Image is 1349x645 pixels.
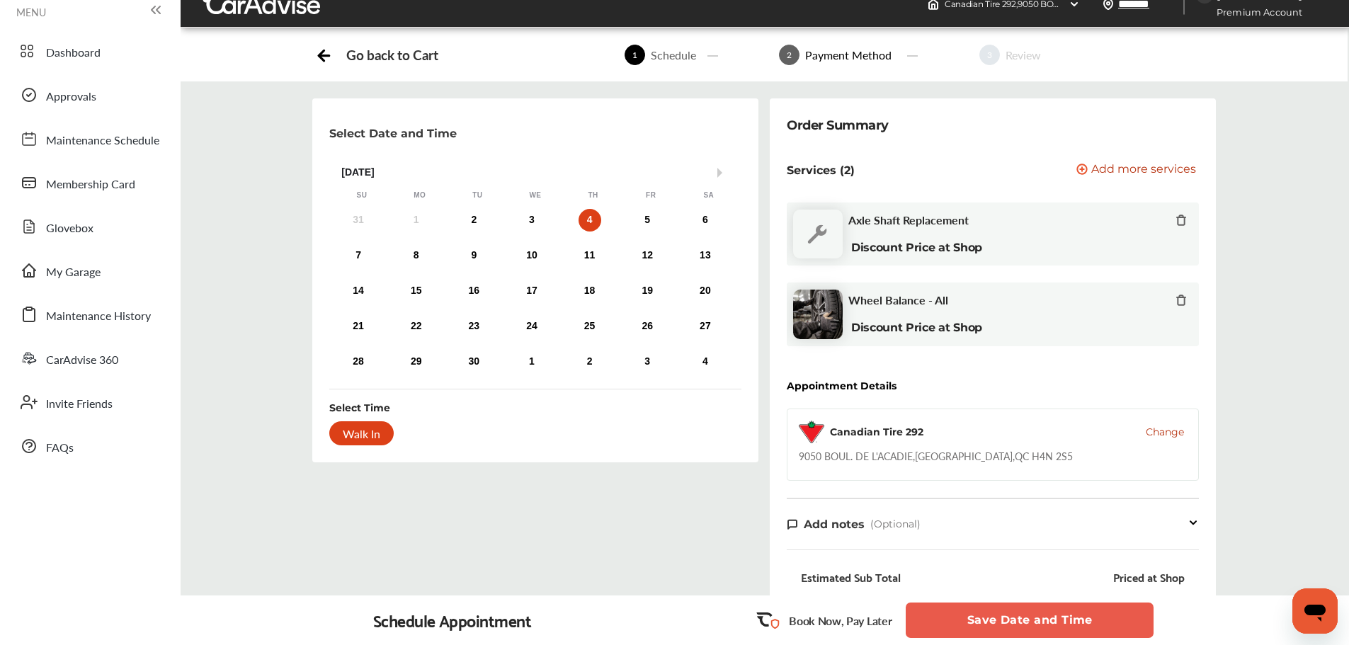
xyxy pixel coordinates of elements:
[13,428,166,464] a: FAQs
[645,47,702,63] div: Schedule
[347,209,370,232] div: Not available Sunday, August 31st, 2025
[347,315,370,338] div: Choose Sunday, September 21st, 2025
[46,44,101,62] span: Dashboard
[694,244,717,267] div: Choose Saturday, September 13th, 2025
[46,219,93,238] span: Glovebox
[13,33,166,69] a: Dashboard
[13,120,166,157] a: Maintenance Schedule
[694,209,717,232] div: Choose Saturday, September 6th, 2025
[579,280,601,302] div: Choose Thursday, September 18th, 2025
[1292,588,1338,634] iframe: Button to launch messaging window
[579,315,601,338] div: Choose Thursday, September 25th, 2025
[329,127,457,140] p: Select Date and Time
[851,321,982,334] b: Discount Price at Shop
[636,280,659,302] div: Choose Friday, September 19th, 2025
[46,395,113,413] span: Invite Friends
[851,241,982,254] b: Discount Price at Shop
[13,340,166,377] a: CarAdvise 360
[520,315,543,338] div: Choose Wednesday, September 24th, 2025
[636,244,659,267] div: Choose Friday, September 12th, 2025
[520,244,543,267] div: Choose Wednesday, September 10th, 2025
[46,439,74,457] span: FAQs
[1113,570,1185,584] div: Priced at Shop
[405,350,428,373] div: Choose Monday, September 29th, 2025
[470,190,484,200] div: Tu
[46,132,159,150] span: Maintenance Schedule
[799,47,897,63] div: Payment Method
[405,244,428,267] div: Choose Monday, September 8th, 2025
[462,244,485,267] div: Choose Tuesday, September 9th, 2025
[799,449,1073,463] div: 9050 BOUL. DE L'ACADIE , [GEOGRAPHIC_DATA] , QC H4N 2S5
[520,209,543,232] div: Choose Wednesday, September 3rd, 2025
[46,176,135,194] span: Membership Card
[528,190,542,200] div: We
[787,518,798,530] img: note-icon.db9493fa.svg
[789,612,892,629] p: Book Now, Pay Later
[717,168,727,178] button: Next Month
[644,190,658,200] div: Fr
[347,350,370,373] div: Choose Sunday, September 28th, 2025
[405,280,428,302] div: Choose Monday, September 15th, 2025
[346,47,438,63] div: Go back to Cart
[462,209,485,232] div: Choose Tuesday, September 2nd, 2025
[13,384,166,421] a: Invite Friends
[462,280,485,302] div: Choose Tuesday, September 16th, 2025
[405,209,428,232] div: Not available Monday, September 1st, 2025
[906,603,1154,638] button: Save Date and Time
[329,206,734,376] div: month 2025-09
[625,45,645,65] span: 1
[462,315,485,338] div: Choose Tuesday, September 23rd, 2025
[520,280,543,302] div: Choose Wednesday, September 17th, 2025
[848,213,969,227] span: Axle Shaft Replacement
[16,6,46,18] span: MENU
[636,350,659,373] div: Choose Friday, October 3rd, 2025
[787,115,889,135] div: Order Summary
[413,190,427,200] div: Mo
[333,166,738,178] div: [DATE]
[804,518,865,531] span: Add notes
[347,280,370,302] div: Choose Sunday, September 14th, 2025
[46,351,118,370] span: CarAdvise 360
[13,208,166,245] a: Glovebox
[801,570,901,584] div: Estimated Sub Total
[793,210,843,258] img: default_wrench_icon.d1a43860.svg
[799,421,824,443] img: logo-canadian-tire.png
[793,290,843,339] img: tire-wheel-balance-thumb.jpg
[13,164,166,201] a: Membership Card
[1197,5,1313,20] span: Premium Account
[694,280,717,302] div: Choose Saturday, September 20th, 2025
[1000,47,1047,63] div: Review
[46,88,96,106] span: Approvals
[520,350,543,373] div: Choose Wednesday, October 1st, 2025
[1091,164,1196,177] span: Add more services
[1146,425,1184,439] button: Change
[586,190,600,200] div: Th
[579,350,601,373] div: Choose Thursday, October 2nd, 2025
[373,610,532,630] div: Schedule Appointment
[979,45,1000,65] span: 3
[694,315,717,338] div: Choose Saturday, September 27th, 2025
[779,45,799,65] span: 2
[787,380,897,392] div: Appointment Details
[579,209,601,232] div: Choose Thursday, September 4th, 2025
[787,164,855,177] p: Services (2)
[462,350,485,373] div: Choose Tuesday, September 30th, 2025
[46,307,151,326] span: Maintenance History
[1076,164,1199,177] a: Add more services
[329,421,394,445] div: Walk In
[636,315,659,338] div: Choose Friday, September 26th, 2025
[579,244,601,267] div: Choose Thursday, September 11th, 2025
[329,401,390,415] div: Select Time
[405,315,428,338] div: Choose Monday, September 22nd, 2025
[636,209,659,232] div: Choose Friday, September 5th, 2025
[870,518,921,530] span: (Optional)
[13,296,166,333] a: Maintenance History
[702,190,716,200] div: Sa
[13,252,166,289] a: My Garage
[1076,164,1196,177] button: Add more services
[848,293,948,307] span: Wheel Balance - All
[347,244,370,267] div: Choose Sunday, September 7th, 2025
[46,263,101,282] span: My Garage
[355,190,369,200] div: Su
